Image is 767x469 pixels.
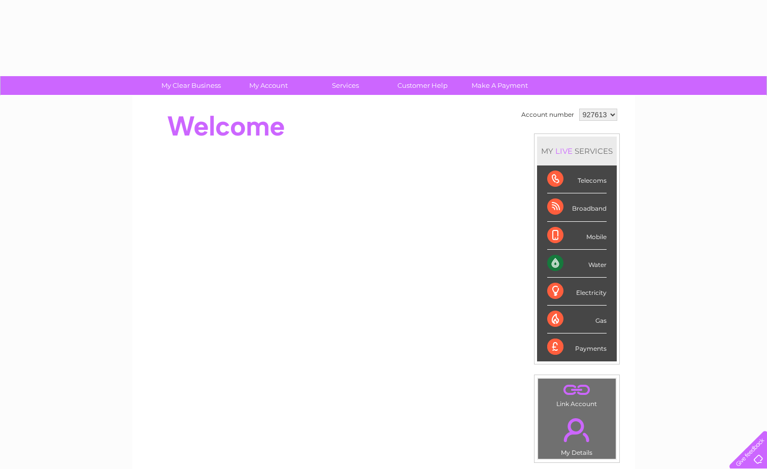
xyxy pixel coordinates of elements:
a: . [541,412,613,448]
div: Electricity [547,278,607,306]
div: Broadband [547,193,607,221]
div: Telecoms [547,165,607,193]
div: Payments [547,333,607,361]
div: LIVE [553,146,575,156]
div: MY SERVICES [537,137,617,165]
a: . [541,381,613,399]
td: Link Account [538,378,616,410]
a: My Clear Business [149,76,233,95]
a: Make A Payment [458,76,542,95]
div: Water [547,250,607,278]
a: Services [304,76,387,95]
div: Mobile [547,222,607,250]
a: My Account [226,76,310,95]
td: My Details [538,410,616,459]
a: Customer Help [381,76,464,95]
div: Gas [547,306,607,333]
td: Account number [519,106,577,123]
